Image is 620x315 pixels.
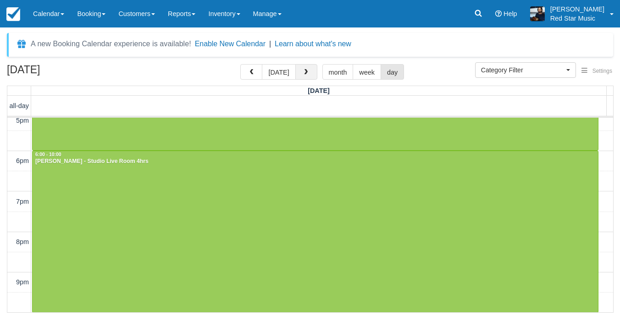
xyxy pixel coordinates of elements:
[322,64,354,80] button: month
[353,64,381,80] button: week
[592,68,612,74] span: Settings
[550,5,604,14] p: [PERSON_NAME]
[195,39,266,49] button: Enable New Calendar
[16,198,29,205] span: 7pm
[530,6,545,21] img: A1
[269,40,271,48] span: |
[16,278,29,286] span: 9pm
[31,38,191,49] div: A new Booking Calendar experience is available!
[308,87,330,94] span: [DATE]
[16,117,29,124] span: 5pm
[381,64,404,80] button: day
[475,62,576,78] button: Category Filter
[6,7,20,21] img: checkfront-main-nav-mini-logo.png
[576,65,618,78] button: Settings
[504,10,517,17] span: Help
[481,65,564,75] span: Category Filter
[16,238,29,245] span: 8pm
[16,157,29,164] span: 6pm
[35,158,596,165] div: [PERSON_NAME] - Studio Live Room 4hrs
[495,11,502,17] i: Help
[7,64,123,81] h2: [DATE]
[10,102,29,109] span: all-day
[35,152,61,157] span: 6:00 - 10:00
[275,40,351,48] a: Learn about what's new
[550,14,604,23] p: Red Star Music
[262,64,295,80] button: [DATE]
[32,151,598,312] a: 6:00 - 10:00[PERSON_NAME] - Studio Live Room 4hrs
